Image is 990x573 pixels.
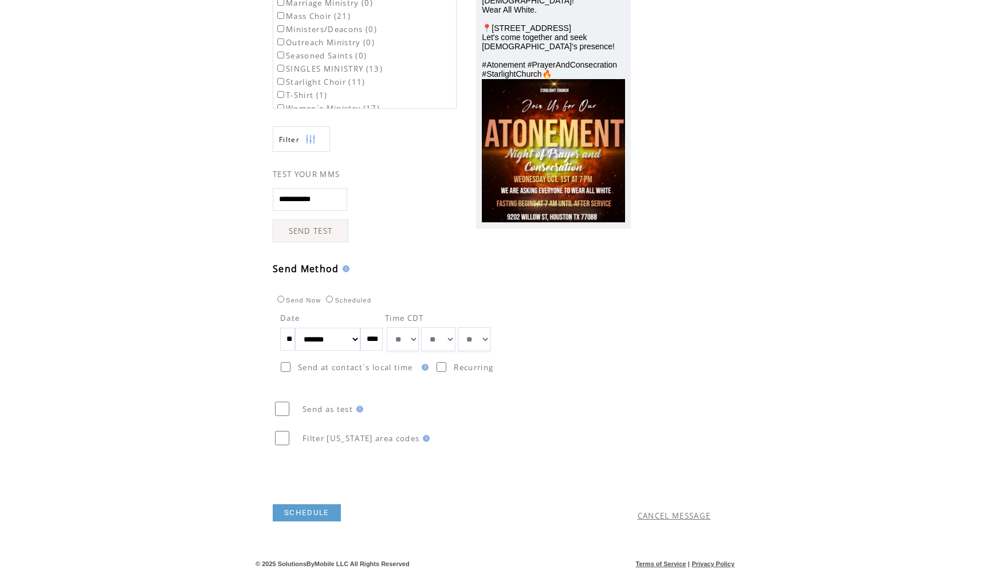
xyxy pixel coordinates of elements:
span: | [688,560,690,567]
img: help.gif [353,406,363,413]
input: T-Shirt (1) [277,91,284,98]
input: Scheduled [326,296,333,303]
span: Send as test [302,404,353,414]
label: T-Shirt (1) [275,90,328,100]
span: Show filters [279,135,300,144]
label: Women`s Ministry (17) [275,103,380,113]
a: Privacy Policy [692,560,734,567]
a: Terms of Service [636,560,686,567]
a: SCHEDULE [273,504,341,521]
span: Date [280,313,300,323]
span: Filter [US_STATE] area codes [302,433,419,444]
label: Send Now [274,297,321,304]
input: Outreach Ministry (0) [277,38,284,45]
label: SINGLES MINISTRY (13) [275,64,383,74]
input: Seasoned Saints (0) [277,52,284,58]
input: SINGLES MINISTRY (13) [277,65,284,72]
span: Send Method [273,262,339,275]
img: help.gif [418,364,429,371]
span: TEST YOUR MMS [273,169,340,179]
label: Starlight Choir (11) [275,77,366,87]
label: Scheduled [323,297,371,304]
img: filters.png [305,127,316,152]
img: help.gif [419,435,430,442]
img: help.gif [339,265,349,272]
span: Recurring [454,362,493,372]
input: Ministers/Deacons (0) [277,25,284,32]
input: Send Now [277,296,284,303]
input: Starlight Choir (11) [277,78,284,85]
span: Send at contact`s local time [298,362,412,372]
a: CANCEL MESSAGE [638,511,711,521]
label: Seasoned Saints (0) [275,50,367,61]
label: Mass Choir (21) [275,11,351,21]
label: Outreach Ministry (0) [275,37,375,48]
label: Ministers/Deacons (0) [275,24,377,34]
span: Time CDT [385,313,424,323]
a: Filter [273,126,330,152]
a: SEND TEST [273,219,348,242]
input: Mass Choir (21) [277,12,284,19]
span: © 2025 SolutionsByMobile LLC All Rights Reserved [256,560,410,567]
input: Women`s Ministry (17) [277,104,284,111]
